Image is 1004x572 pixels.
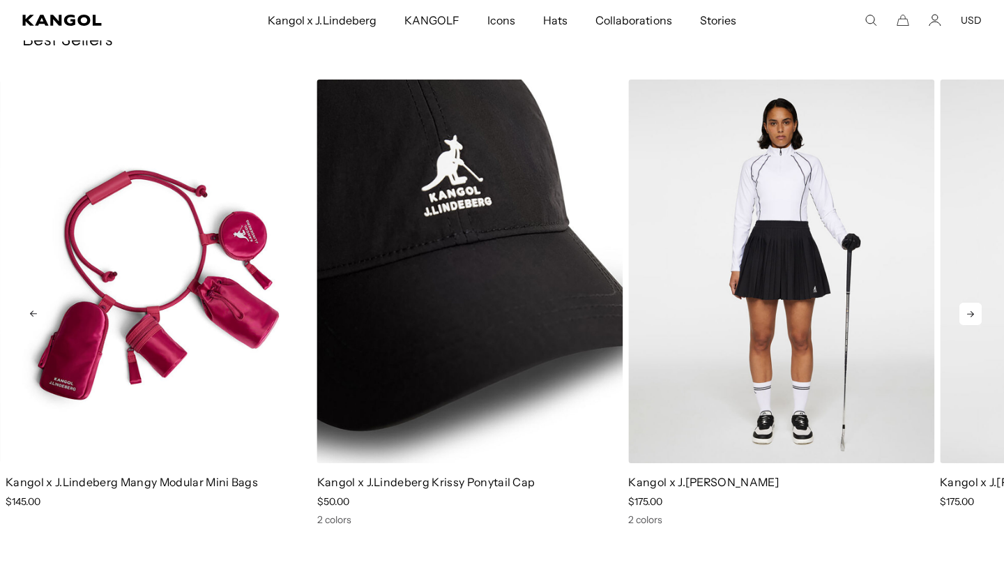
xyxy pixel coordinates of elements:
[628,80,934,464] img: Kangol x J.Lindeberg Serena Skort
[317,475,535,489] a: Kangol x J.Lindeberg Krissy Ponytail Cap
[317,495,349,508] span: $50.00
[22,31,982,52] h3: Best Sellers
[940,495,974,508] span: $175.00
[623,80,934,527] div: 4 of 5
[6,475,258,489] a: Kangol x J.Lindeberg Mangy Modular Mini Bags
[961,14,982,27] button: USD
[929,14,941,27] a: Account
[22,15,176,26] a: Kangol
[865,14,877,27] summary: Search here
[6,80,312,464] img: Kangol x J.Lindeberg Mangy Modular Mini Bags
[317,80,623,464] img: Kangol x J.Lindeberg Krissy Ponytail Cap
[6,495,40,508] span: $145.00
[897,14,909,27] button: Cart
[628,513,934,526] div: 2 colors
[628,475,779,489] a: Kangol x J.[PERSON_NAME]
[312,80,623,527] div: 3 of 5
[628,495,662,508] span: $175.00
[317,513,623,526] div: 2 colors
